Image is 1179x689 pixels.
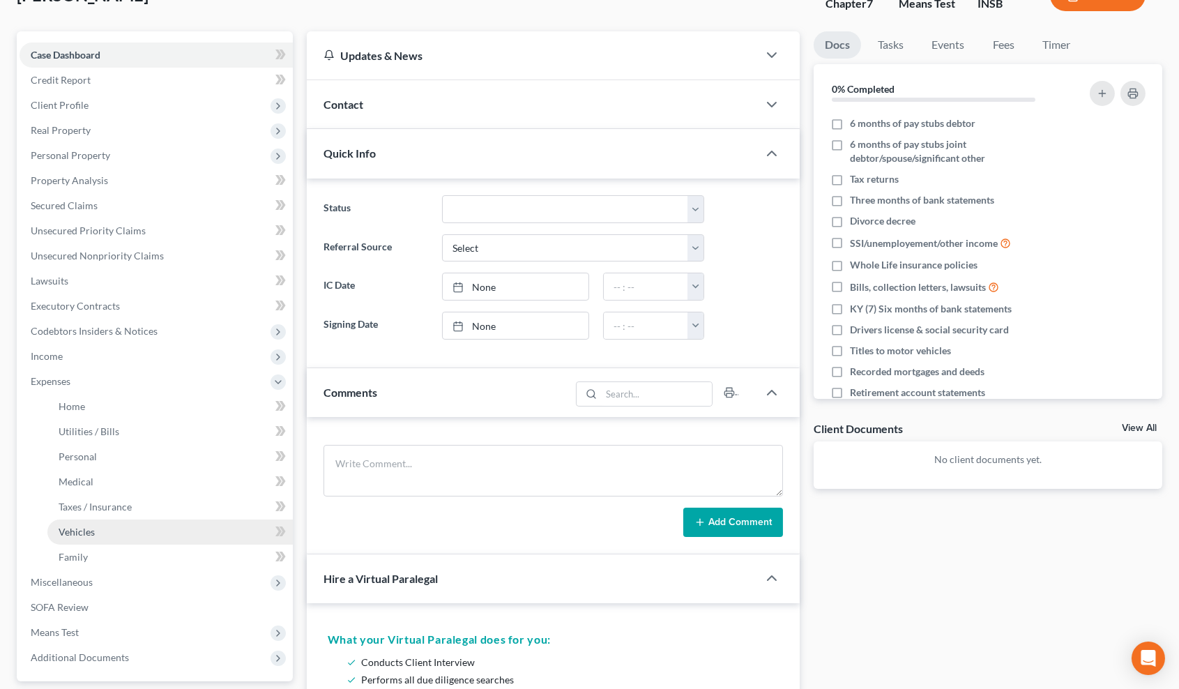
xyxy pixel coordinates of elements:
input: -- : -- [604,273,688,300]
a: Medical [47,469,293,494]
span: Comments [324,386,377,399]
h5: What your Virtual Paralegal does for you: [328,631,779,648]
a: Docs [814,31,861,59]
span: 6 months of pay stubs debtor [850,116,975,130]
a: Unsecured Priority Claims [20,218,293,243]
span: Real Property [31,124,91,136]
div: Client Documents [814,421,903,436]
span: Medical [59,476,93,487]
span: Codebtors Insiders & Notices [31,325,158,337]
input: Search... [602,382,713,406]
a: Credit Report [20,68,293,93]
span: Personal [59,450,97,462]
a: View All [1122,423,1157,433]
a: None [443,312,588,339]
span: Executory Contracts [31,300,120,312]
a: Vehicles [47,520,293,545]
span: Income [31,350,63,362]
input: -- : -- [604,312,688,339]
a: Unsecured Nonpriority Claims [20,243,293,268]
span: Retirement account statements [850,386,985,400]
a: Home [47,394,293,419]
label: IC Date [317,273,435,301]
span: Additional Documents [31,651,129,663]
a: Executory Contracts [20,294,293,319]
label: Signing Date [317,312,435,340]
a: Secured Claims [20,193,293,218]
label: Referral Source [317,234,435,262]
a: Family [47,545,293,570]
span: Means Test [31,626,79,638]
a: Tasks [867,31,915,59]
span: Property Analysis [31,174,108,186]
p: No client documents yet. [825,453,1151,467]
span: Tax returns [850,172,899,186]
a: Case Dashboard [20,43,293,68]
span: 6 months of pay stubs joint debtor/spouse/significant other [850,137,1063,165]
span: Divorce decree [850,214,915,228]
span: Lawsuits [31,275,68,287]
span: Home [59,400,85,412]
a: Lawsuits [20,268,293,294]
a: Utilities / Bills [47,419,293,444]
span: Family [59,551,88,563]
li: Performs all due diligence searches [361,671,774,688]
span: Credit Report [31,74,91,86]
span: Whole Life insurance policies [850,258,978,272]
span: Taxes / Insurance [59,501,132,513]
span: Utilities / Bills [59,425,119,437]
div: Updates & News [324,48,742,63]
a: SOFA Review [20,595,293,620]
span: Drivers license & social security card [850,323,1009,337]
span: Contact [324,98,363,111]
div: Open Intercom Messenger [1132,642,1165,675]
span: Three months of bank statements [850,193,994,207]
a: Property Analysis [20,168,293,193]
span: Titles to motor vehicles [850,344,951,358]
span: Hire a Virtual Paralegal [324,572,438,585]
span: SOFA Review [31,601,89,613]
span: Personal Property [31,149,110,161]
span: Recorded mortgages and deeds [850,365,984,379]
a: Timer [1031,31,1081,59]
a: Fees [981,31,1026,59]
span: Unsecured Nonpriority Claims [31,250,164,262]
span: SSI/unemployement/other income [850,236,998,250]
a: None [443,273,588,300]
span: KY (7) Six months of bank statements [850,302,1012,316]
span: Case Dashboard [31,49,100,61]
span: Miscellaneous [31,576,93,588]
strong: 0% Completed [832,83,895,95]
button: Add Comment [683,508,783,537]
span: Secured Claims [31,199,98,211]
span: Client Profile [31,99,89,111]
li: Conducts Client Interview [361,653,774,671]
span: Expenses [31,375,70,387]
span: Bills, collection letters, lawsuits [850,280,986,294]
label: Status [317,195,435,223]
span: Unsecured Priority Claims [31,225,146,236]
a: Taxes / Insurance [47,494,293,520]
a: Events [920,31,975,59]
span: Quick Info [324,146,376,160]
a: Personal [47,444,293,469]
span: Vehicles [59,526,95,538]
